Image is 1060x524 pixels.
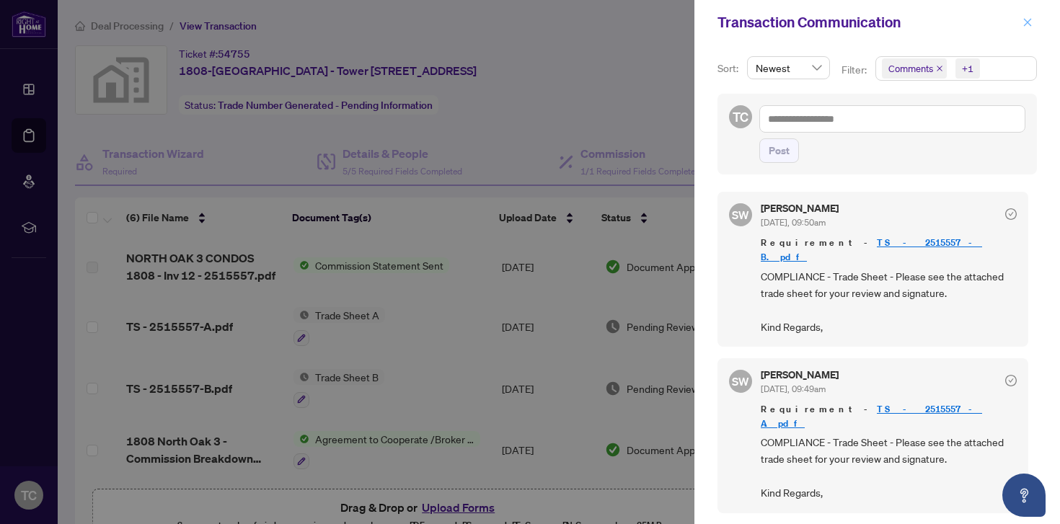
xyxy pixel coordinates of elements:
button: Open asap [1002,474,1046,517]
div: +1 [962,61,973,76]
span: Requirement - [761,236,1017,265]
span: check-circle [1005,375,1017,386]
h5: [PERSON_NAME] [761,370,839,380]
div: Transaction Communication [717,12,1018,33]
span: SW [732,373,749,390]
p: Filter: [842,62,869,78]
p: Sort: [717,61,741,76]
span: close [1023,17,1033,27]
span: Requirement - [761,402,1017,431]
h5: [PERSON_NAME] [761,203,839,213]
span: close [936,65,943,72]
span: Comments [882,58,947,79]
span: COMPLIANCE - Trade Sheet - Please see the attached trade sheet for your review and signature. Kin... [761,434,1017,502]
span: check-circle [1005,208,1017,220]
span: [DATE], 09:50am [761,217,826,228]
button: Post [759,138,799,163]
span: SW [732,206,749,223]
span: Newest [756,57,821,79]
span: Comments [888,61,933,76]
span: TC [733,107,748,127]
span: COMPLIANCE - Trade Sheet - Please see the attached trade sheet for your review and signature. Kin... [761,268,1017,336]
span: [DATE], 09:49am [761,383,826,394]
